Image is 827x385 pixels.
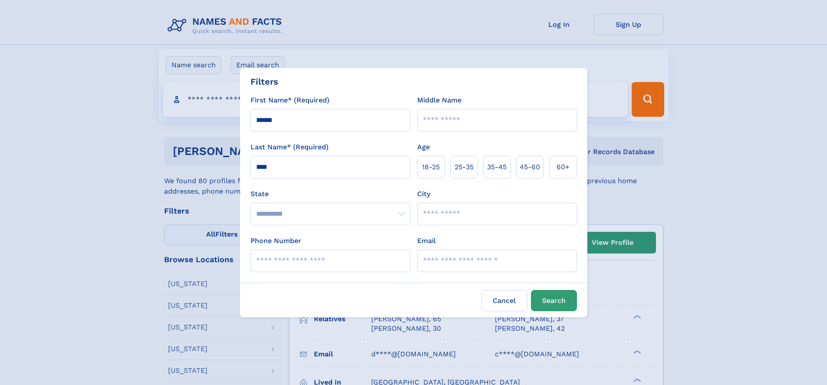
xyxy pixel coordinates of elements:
label: Cancel [481,290,527,311]
span: 35‑45 [487,162,507,172]
span: 60+ [557,162,570,172]
label: State [250,189,410,199]
label: Last Name* (Required) [250,142,329,152]
span: 25‑35 [455,162,474,172]
div: Filters [250,75,278,88]
label: Email [417,236,436,246]
button: Search [531,290,577,311]
label: Age [417,142,430,152]
label: City [417,189,430,199]
span: 18‑25 [422,162,440,172]
label: Phone Number [250,236,301,246]
label: Middle Name [417,95,461,105]
span: 45‑60 [520,162,540,172]
label: First Name* (Required) [250,95,329,105]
